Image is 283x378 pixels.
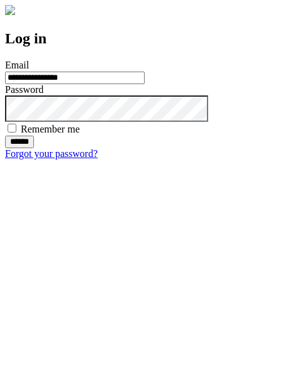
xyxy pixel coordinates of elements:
[5,148,97,159] a: Forgot your password?
[5,60,29,70] label: Email
[21,124,80,134] label: Remember me
[5,84,43,95] label: Password
[5,30,278,47] h2: Log in
[5,5,15,15] img: logo-4e3dc11c47720685a147b03b5a06dd966a58ff35d612b21f08c02c0306f2b779.png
